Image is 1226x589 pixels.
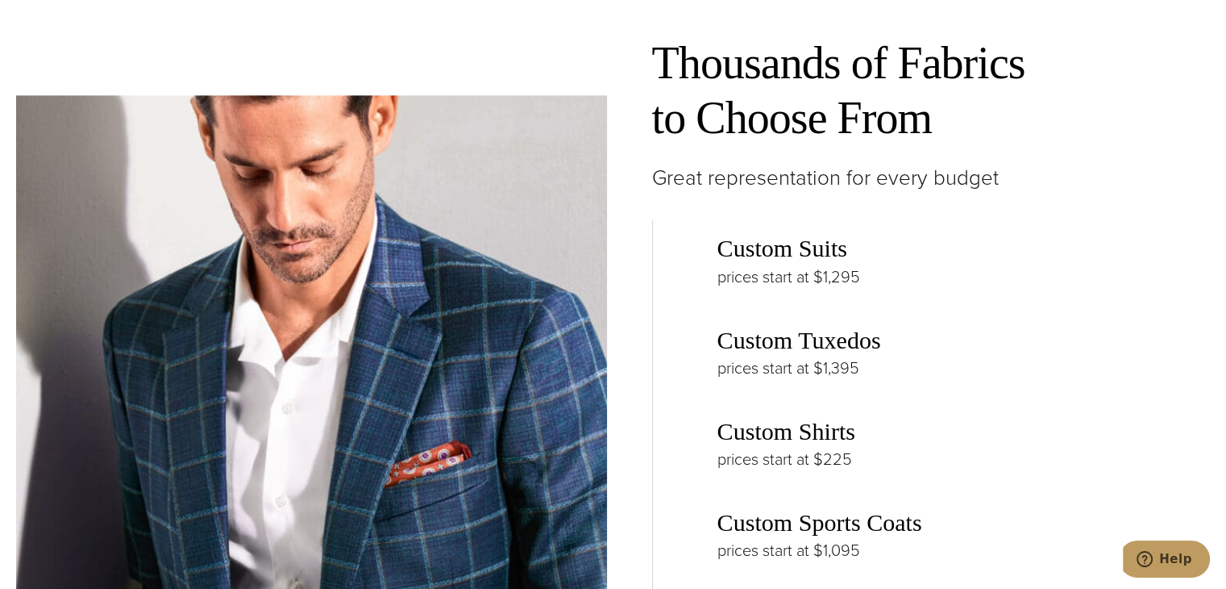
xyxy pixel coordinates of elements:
[717,235,847,262] a: Custom Suits
[717,509,922,537] a: Custom Sports Coats
[717,537,1211,563] p: prices start at $1,095
[717,446,1211,472] p: prices start at $225
[717,264,1211,290] p: prices start at $1,295
[652,161,1211,195] p: Great representation for every budget
[1123,541,1210,581] iframe: Opens a widget where you can chat to one of our agents
[717,355,1211,381] p: prices start at $1,395
[652,36,1211,144] h2: Thousands of Fabrics to Choose From
[717,418,855,445] a: Custom Shirts
[717,327,881,354] a: Custom Tuxedos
